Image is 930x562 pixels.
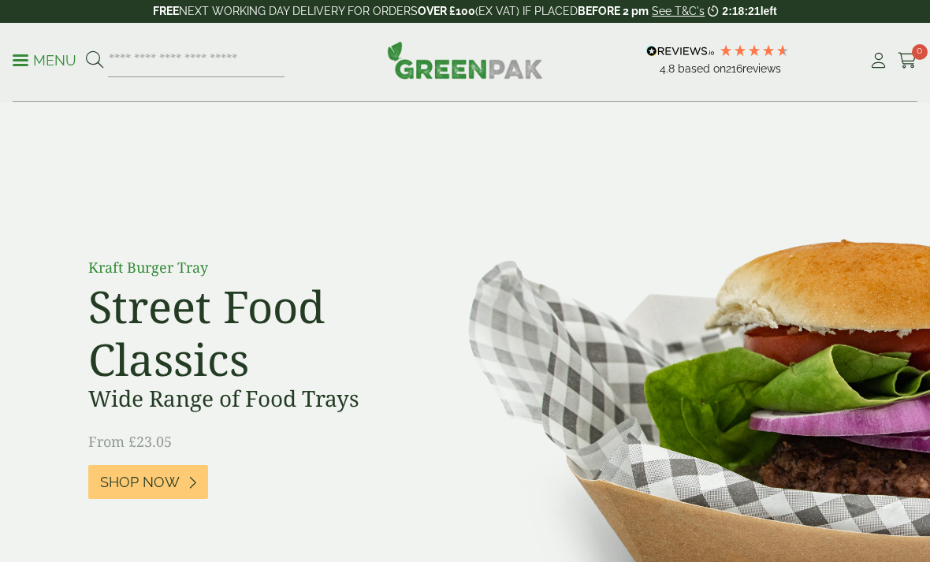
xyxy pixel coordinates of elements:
[912,44,928,60] span: 0
[719,43,790,58] div: 4.79 Stars
[88,385,443,412] h3: Wide Range of Food Trays
[646,46,715,57] img: REVIEWS.io
[418,5,475,17] strong: OVER £100
[13,51,76,70] p: Menu
[88,465,208,499] a: Shop Now
[660,62,678,75] span: 4.8
[722,5,760,17] span: 2:18:21
[726,62,742,75] span: 216
[88,432,172,451] span: From £23.05
[742,62,781,75] span: reviews
[387,41,543,79] img: GreenPak Supplies
[678,62,726,75] span: Based on
[100,474,180,491] span: Shop Now
[153,5,179,17] strong: FREE
[88,257,443,278] p: Kraft Burger Tray
[652,5,705,17] a: See T&C's
[88,280,443,385] h2: Street Food Classics
[13,51,76,67] a: Menu
[898,49,917,73] a: 0
[869,53,888,69] i: My Account
[898,53,917,69] i: Cart
[761,5,777,17] span: left
[578,5,649,17] strong: BEFORE 2 pm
